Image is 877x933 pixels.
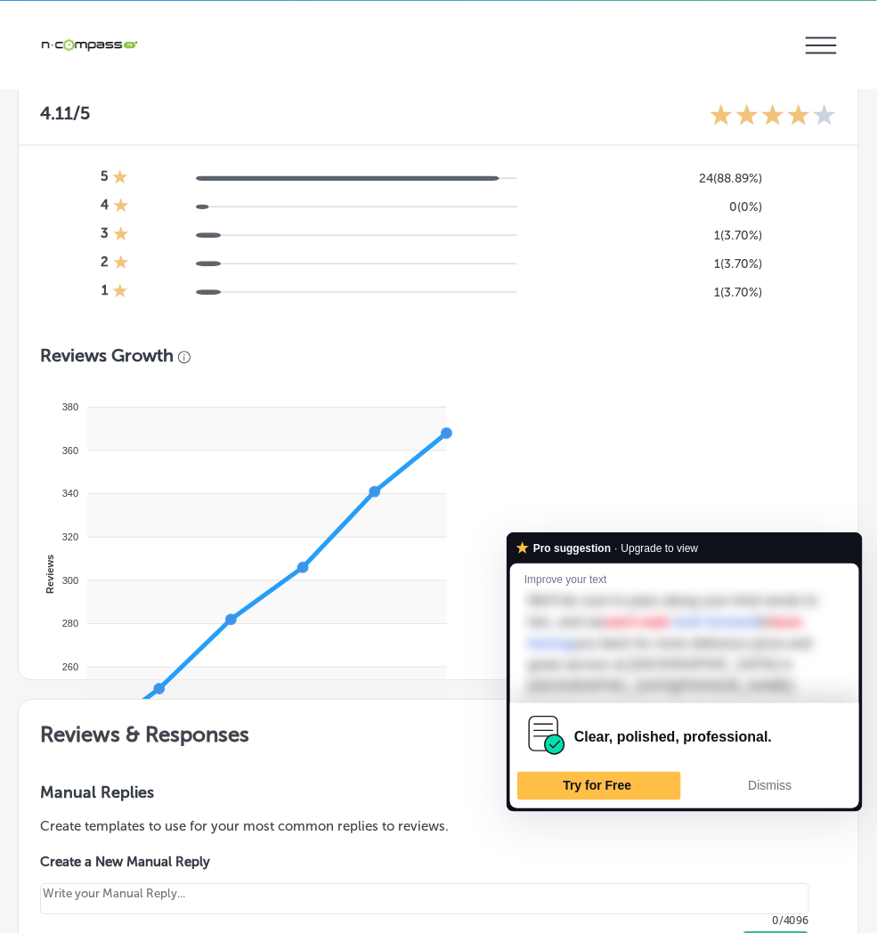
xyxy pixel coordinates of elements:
h5: 1 ( 3.70% ) [534,229,763,244]
h3: Manual Replies [40,783,837,803]
div: 1 Star [113,255,129,274]
div: 1 Star [113,226,129,246]
h4: 1 [102,283,108,303]
h3: Reviews Growth [40,345,174,367]
tspan: 380 [62,402,78,413]
h5: 24 ( 88.89% ) [534,172,763,187]
p: 4.11 /5 [40,103,90,131]
div: 1 Star [112,169,128,189]
text: Reviews [45,556,55,595]
h4: 3 [101,226,109,246]
tspan: 280 [62,619,78,629]
tspan: 320 [62,532,78,543]
label: Create a New Manual Reply [40,855,809,871]
h5: 0 ( 0% ) [534,200,763,215]
h4: 4 [101,198,109,217]
p: 0/4096 [40,915,809,928]
tspan: 300 [62,575,78,586]
tspan: 260 [62,662,78,673]
p: Create templates to use for your most common replies to reviews. [40,817,837,837]
h4: 2 [101,255,109,274]
h4: 5 [101,169,108,189]
tspan: 360 [62,445,78,456]
h5: 1 ( 3.70% ) [534,257,763,272]
tspan: 340 [62,489,78,499]
img: 660ab0bf-5cc7-4cb8-ba1c-48b5ae0f18e60NCTV_CLogo_TV_Black_-500x88.png [40,37,138,53]
textarea: Create your Quick Reply [40,884,809,915]
div: 1 Star [112,283,128,303]
div: 1 Star [113,198,129,217]
div: 4.11 Stars [710,103,837,131]
h2: Reviews & Responses [19,701,858,762]
h5: 1 ( 3.70% ) [534,286,763,301]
